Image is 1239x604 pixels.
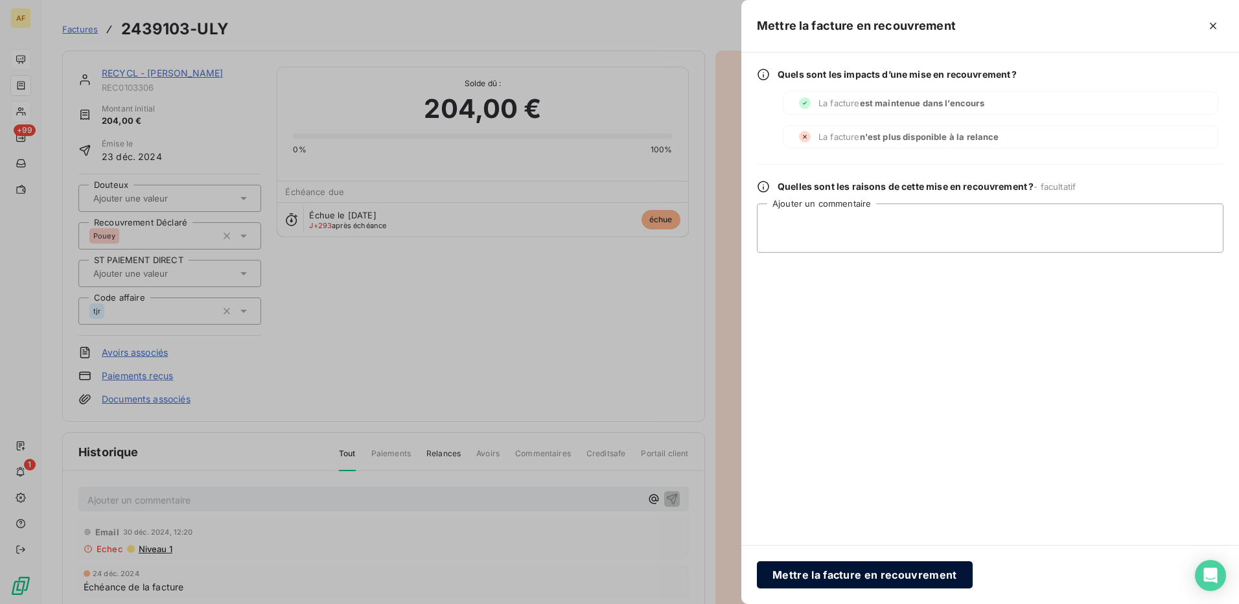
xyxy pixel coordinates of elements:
[860,98,984,108] span: est maintenue dans l’encours
[1195,560,1226,591] div: Open Intercom Messenger
[860,132,999,142] span: n'est plus disponible à la relance
[757,17,956,35] h5: Mettre la facture en recouvrement
[818,132,999,142] span: La facture
[778,180,1076,193] span: Quelles sont les raisons de cette mise en recouvrement ?
[818,98,984,108] span: La facture
[778,68,1017,81] span: Quels sont les impacts d’une mise en recouvrement ?
[1034,181,1076,192] span: - facultatif
[757,561,973,588] button: Mettre la facture en recouvrement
